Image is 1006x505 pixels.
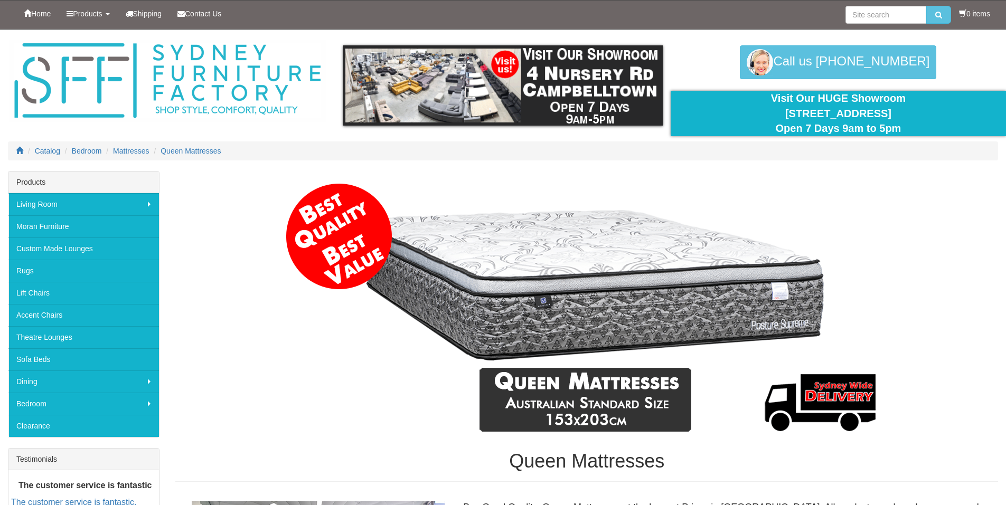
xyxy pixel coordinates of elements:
[282,176,891,440] img: Queen Mattresses
[8,282,159,304] a: Lift Chairs
[8,393,159,415] a: Bedroom
[343,45,663,126] img: showroom.gif
[679,91,998,136] div: Visit Our HUGE Showroom [STREET_ADDRESS] Open 7 Days 9am to 5pm
[118,1,170,27] a: Shipping
[8,171,159,193] div: Products
[8,237,159,260] a: Custom Made Lounges
[31,9,51,18] span: Home
[185,9,221,18] span: Contact Us
[8,370,159,393] a: Dining
[8,415,159,437] a: Clearance
[175,451,998,472] h1: Queen Mattresses
[9,40,326,122] img: Sydney Furniture Factory
[8,326,159,348] a: Theatre Lounges
[170,1,229,27] a: Contact Us
[8,348,159,370] a: Sofa Beds
[161,147,221,155] a: Queen Mattresses
[133,9,162,18] span: Shipping
[8,260,159,282] a: Rugs
[73,9,102,18] span: Products
[72,147,102,155] a: Bedroom
[35,147,60,155] a: Catalog
[59,1,117,27] a: Products
[16,1,59,27] a: Home
[8,449,159,470] div: Testimonials
[18,481,152,490] b: The customer service is fantastic
[8,304,159,326] a: Accent Chairs
[959,8,990,19] li: 0 items
[113,147,149,155] a: Mattresses
[8,193,159,215] a: Living Room
[845,6,926,24] input: Site search
[8,215,159,237] a: Moran Furniture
